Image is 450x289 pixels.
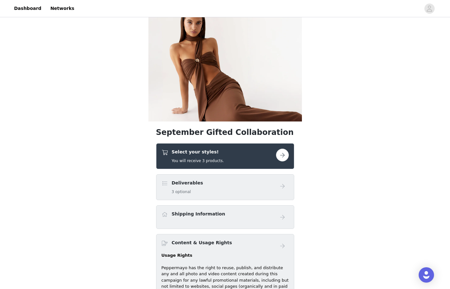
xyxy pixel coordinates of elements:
img: campaign image [148,2,302,121]
h4: Content & Usage Rights [172,239,232,246]
h4: Select your styles! [172,149,224,155]
h5: 3 optional [172,189,203,195]
strong: Usage Rights [162,253,193,258]
h4: Deliverables [172,180,203,186]
a: Networks [46,1,78,16]
h4: Shipping Information [172,211,225,217]
div: Select your styles! [156,143,294,169]
a: Dashboard [10,1,45,16]
div: Open Intercom Messenger [419,267,434,283]
div: Deliverables [156,174,294,200]
div: Shipping Information [156,205,294,229]
div: avatar [426,4,432,14]
h5: You will receive 3 products. [172,158,224,164]
h1: September Gifted Collaboration [156,127,294,138]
